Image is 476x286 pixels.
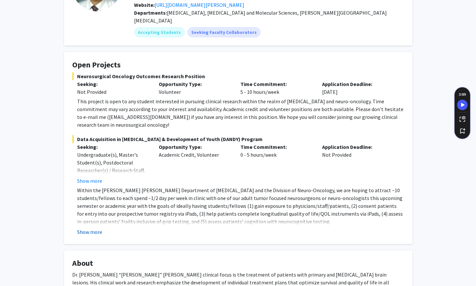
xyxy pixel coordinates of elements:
[187,27,261,37] mat-chip: Seeking Faculty Collaborators
[159,143,231,151] p: Opportunity Type:
[134,2,155,8] b: Website:
[155,2,244,8] a: Opens in a new tab
[236,80,317,96] div: 5 - 10 hours/week
[72,135,404,143] span: Data Acquisition in [MEDICAL_DATA] & Development of Youth (DANDY) Program
[77,97,404,129] div: This project is open to any student interested in pursuing clinical research within the realm of ...
[322,80,394,88] p: Application Deadline:
[317,143,399,185] div: Not Provided
[322,143,394,151] p: Application Deadline:
[5,257,28,281] iframe: Chat
[77,143,149,151] p: Seeking:
[77,186,404,225] p: Within the [PERSON_NAME] [PERSON_NAME] Department of [MEDICAL_DATA] and the Division of Neuro-Onc...
[77,177,102,185] button: Show more
[72,72,404,80] span: Neurosurgical Oncology Outcomes Research Position
[72,259,404,268] h4: About
[134,27,185,37] mat-chip: Accepting Students
[134,9,387,24] span: [MEDICAL_DATA], [MEDICAL_DATA] and Molecular Sciences, [PERSON_NAME][GEOGRAPHIC_DATA][MEDICAL_DATA]
[236,143,317,185] div: 0 - 5 hours/week
[77,80,149,88] p: Seeking:
[240,143,312,151] p: Time Commitment:
[317,80,399,96] div: [DATE]
[77,151,149,190] div: Undergraduate(s), Master's Student(s), Postdoctoral Researcher(s) / Research Staff, Medical Resid...
[72,60,404,70] h4: Open Projects
[159,80,231,88] p: Opportunity Type:
[154,80,236,96] div: Volunteer
[154,143,236,185] div: Academic Credit, Volunteer
[134,9,167,16] b: Departments:
[77,88,149,96] div: Not Provided
[240,80,312,88] p: Time Commitment:
[77,228,102,236] button: Show more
